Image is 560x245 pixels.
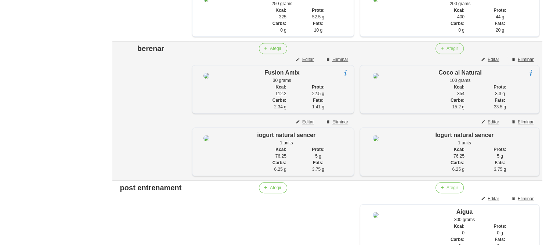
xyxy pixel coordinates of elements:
span: 325 [279,14,286,19]
span: Editar [488,195,499,202]
strong: Prots: [312,84,325,90]
span: 400 [457,14,465,19]
strong: Fats: [495,98,505,103]
span: 52.5 g [312,14,324,19]
span: 0 g [280,28,286,33]
strong: Carbs: [451,160,465,165]
span: 3.75 g [494,167,506,172]
span: 6.25 g [274,167,286,172]
button: Eliminar [321,116,354,127]
span: 5 g [497,154,503,159]
strong: Kcal: [454,147,464,152]
span: Afegir [447,45,458,52]
strong: Carbs: [272,98,286,103]
span: Afegir [270,184,281,191]
span: 112.2 [275,91,286,96]
span: 5 g [315,154,321,159]
button: Editar [291,54,319,65]
span: 300 grams [454,217,475,222]
span: iogurt natural sencer [257,132,315,138]
button: Afegir [259,182,287,193]
div: berenar [115,43,186,54]
strong: Carbs: [272,21,286,26]
button: Afegir [259,43,287,54]
span: 100 grams [449,78,470,83]
strong: Fats: [313,160,324,165]
strong: Prots: [494,8,506,13]
span: Afegir [447,184,458,191]
img: 8ea60705-12ae-42e8-83e1-4ba62b1261d5%2Ffoods%2F55668-download-12-jpeg.jpeg [373,212,379,218]
span: 3.3 g [495,91,505,96]
span: Iogurt natural sencer [435,132,494,138]
img: 8ea60705-12ae-42e8-83e1-4ba62b1261d5%2Ffoods%2F93946-fusion-protein-1000g-400-l-jpg.jpg [203,73,209,79]
span: 1 units [458,140,471,145]
span: 1 units [280,140,293,145]
span: Aigua [456,209,473,215]
span: Fusion Amix [264,69,299,76]
strong: Kcal: [275,8,286,13]
span: Eliminar [518,195,534,202]
button: Afegir [436,43,464,54]
span: 15.2 g [452,104,464,109]
span: 354 [457,91,465,96]
button: Editar [477,54,505,65]
button: Afegir [436,182,464,193]
span: Eliminar [518,119,534,125]
span: 22.5 g [312,91,324,96]
strong: Fats: [313,98,324,103]
strong: Kcal: [454,224,464,229]
strong: Carbs: [451,237,465,242]
strong: Prots: [494,224,506,229]
button: Eliminar [507,193,539,204]
span: 0 g [497,230,503,235]
span: 6.25 g [452,167,464,172]
strong: Prots: [494,147,506,152]
div: post entrenament [115,182,186,193]
span: 44 g [496,14,504,19]
strong: Carbs: [451,98,465,103]
span: Editar [488,119,499,125]
strong: Carbs: [272,160,286,165]
span: 33.5 g [494,104,506,109]
span: Afegir [270,45,281,52]
span: 3.75 g [312,167,324,172]
span: 250 grams [271,1,292,6]
strong: Fats: [313,21,324,26]
span: Eliminar [518,56,534,63]
span: Coco al Natural [438,69,481,76]
img: 8ea60705-12ae-42e8-83e1-4ba62b1261d5%2Ffoods%2F18918-download-31-jpeg.jpeg [373,135,379,141]
strong: Carbs: [451,21,465,26]
button: Eliminar [507,54,539,65]
button: Eliminar [507,116,539,127]
button: Editar [477,193,505,204]
button: Editar [477,116,505,127]
strong: Fats: [495,237,505,242]
span: 2.34 g [274,104,286,109]
span: 10 g [314,28,322,33]
strong: Prots: [494,84,506,90]
strong: Kcal: [275,84,286,90]
img: 8ea60705-12ae-42e8-83e1-4ba62b1261d5%2Ffoods%2F18918-download-31-jpeg.jpeg [203,135,209,141]
span: Eliminar [332,119,348,125]
span: Editar [302,56,314,63]
strong: Prots: [312,147,325,152]
span: 0 [462,230,465,235]
span: 1.41 g [312,104,324,109]
strong: Kcal: [454,84,464,90]
strong: Fats: [495,160,505,165]
span: 76.25 [275,154,286,159]
span: 0 g [458,28,465,33]
span: 76.25 [454,154,465,159]
span: 30 grams [273,78,291,83]
span: Editar [488,56,499,63]
strong: Kcal: [454,8,464,13]
strong: Kcal: [275,147,286,152]
span: Eliminar [332,56,348,63]
img: 8ea60705-12ae-42e8-83e1-4ba62b1261d5%2Ffoods%2F71676-coco-jpg.jpg [373,73,379,79]
span: 20 g [496,28,504,33]
button: Editar [291,116,319,127]
span: 200 grams [449,1,470,6]
strong: Prots: [312,8,325,13]
span: Editar [302,119,314,125]
button: Eliminar [321,54,354,65]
